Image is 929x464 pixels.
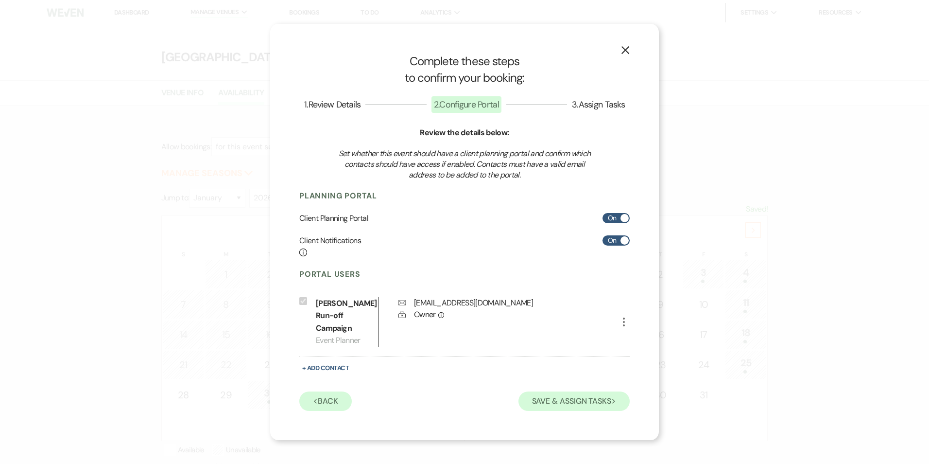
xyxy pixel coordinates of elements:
[572,99,625,110] span: 3 . Assign Tasks
[414,309,633,321] div: Owner
[414,297,533,309] div: [EMAIL_ADDRESS][DOMAIN_NAME]
[316,297,374,335] p: [PERSON_NAME] Run-off Campaign
[299,362,352,374] button: + Add Contact
[304,99,361,110] span: 1 . Review Details
[567,100,630,109] button: 3.Assign Tasks
[427,100,506,109] button: 2.Configure Portal
[299,127,630,138] h6: Review the details below:
[431,96,501,113] span: 2 . Configure Portal
[332,148,597,181] h3: Set whether this event should have a client planning portal and confirm which contacts should hav...
[299,269,630,280] h4: Portal Users
[299,191,630,201] h4: Planning Portal
[299,392,352,411] button: Back
[608,234,617,247] span: On
[608,212,617,224] span: On
[316,334,378,347] p: Event Planner
[299,235,361,257] h6: Client Notifications
[299,213,368,224] h6: Client Planning Portal
[299,100,365,109] button: 1.Review Details
[299,53,630,86] h1: Complete these steps to confirm your booking:
[518,392,630,411] button: Save & Assign Tasks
